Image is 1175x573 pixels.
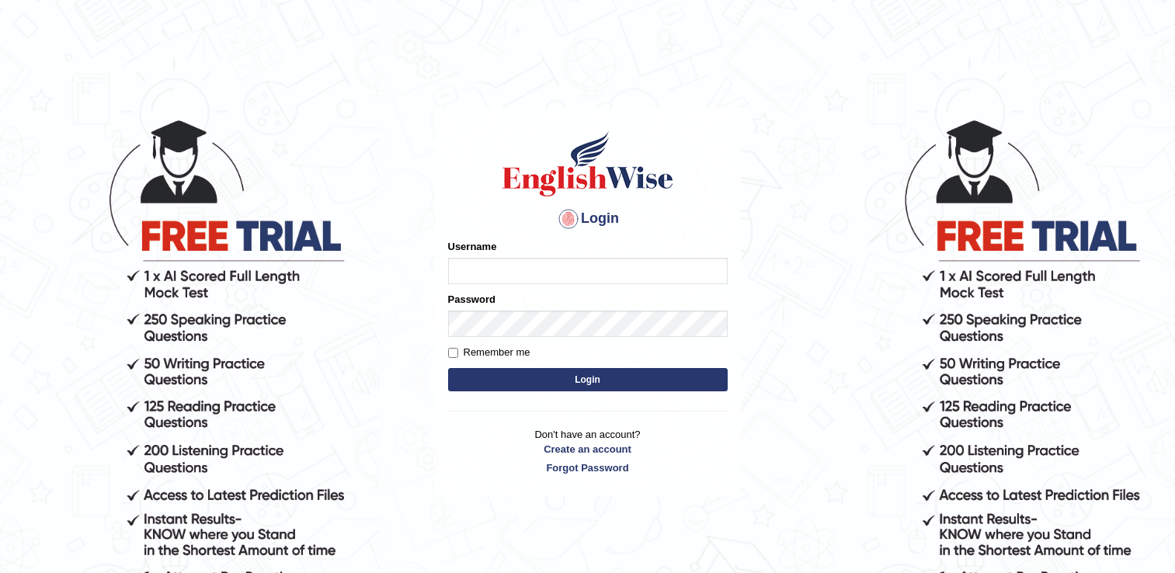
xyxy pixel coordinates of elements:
p: Don't have an account? [448,427,728,475]
label: Username [448,239,497,254]
a: Forgot Password [448,460,728,475]
a: Create an account [448,442,728,457]
button: Login [448,368,728,391]
input: Remember me [448,348,458,358]
label: Password [448,292,495,307]
h4: Login [448,207,728,231]
img: Logo of English Wise sign in for intelligent practice with AI [499,129,676,199]
label: Remember me [448,345,530,360]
